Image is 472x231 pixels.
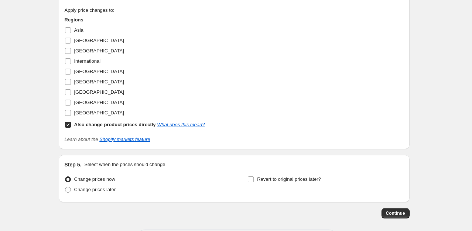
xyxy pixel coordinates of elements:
[65,16,205,24] h3: Regions
[74,58,101,64] span: International
[74,100,124,105] span: [GEOGRAPHIC_DATA]
[386,210,405,216] span: Continue
[74,27,83,33] span: Asia
[74,89,124,95] span: [GEOGRAPHIC_DATA]
[74,187,116,192] span: Change prices later
[74,122,156,127] b: Also change product prices directly
[74,69,124,74] span: [GEOGRAPHIC_DATA]
[65,137,150,142] i: Learn about the
[74,110,124,115] span: [GEOGRAPHIC_DATA]
[65,7,114,13] span: Apply price changes to:
[74,48,124,54] span: [GEOGRAPHIC_DATA]
[65,161,82,168] h2: Step 5.
[157,122,205,127] a: What does this mean?
[84,161,165,168] p: Select when the prices should change
[99,137,150,142] a: Shopify markets feature
[74,38,124,43] span: [GEOGRAPHIC_DATA]
[382,208,410,218] button: Continue
[257,176,321,182] span: Revert to original prices later?
[74,176,115,182] span: Change prices now
[74,79,124,85] span: [GEOGRAPHIC_DATA]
